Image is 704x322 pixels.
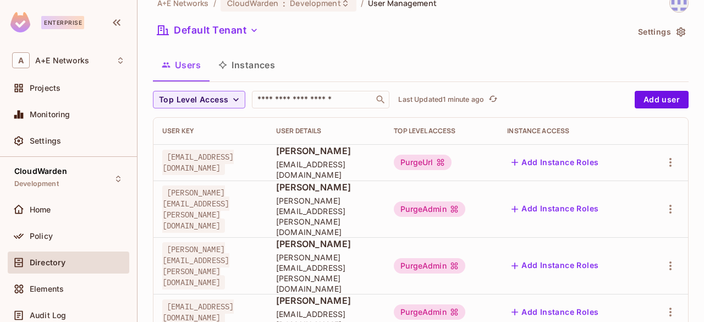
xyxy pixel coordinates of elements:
span: [PERSON_NAME] [276,294,376,307]
span: Workspace: A+E Networks [35,56,89,65]
div: Enterprise [41,16,84,29]
button: Settings [634,23,689,41]
span: Policy [30,232,53,241]
button: refresh [486,93,499,106]
span: refresh [488,94,498,105]
span: Projects [30,84,61,92]
div: Top Level Access [394,127,490,135]
span: Home [30,205,51,214]
button: Add user [635,91,689,108]
span: Top Level Access [159,93,228,107]
span: [EMAIL_ADDRESS][DOMAIN_NAME] [276,159,376,180]
span: Directory [30,258,65,267]
button: Top Level Access [153,91,245,108]
span: Settings [30,137,61,145]
span: [PERSON_NAME][EMAIL_ADDRESS][PERSON_NAME][DOMAIN_NAME] [276,252,376,294]
span: [PERSON_NAME][EMAIL_ADDRESS][PERSON_NAME][DOMAIN_NAME] [162,242,229,290]
span: Development [14,179,59,188]
button: Default Tenant [153,21,263,39]
span: [PERSON_NAME][EMAIL_ADDRESS][PERSON_NAME][DOMAIN_NAME] [162,185,229,233]
span: [PERSON_NAME] [276,238,376,250]
div: PurgeAdmin [394,201,465,217]
button: Add Instance Roles [507,200,603,218]
button: Add Instance Roles [507,154,603,171]
span: [PERSON_NAME][EMAIL_ADDRESS][PERSON_NAME][DOMAIN_NAME] [276,195,376,237]
button: Users [153,51,210,79]
span: Audit Log [30,311,66,320]
span: [PERSON_NAME] [276,145,376,157]
span: [EMAIL_ADDRESS][DOMAIN_NAME] [162,150,234,175]
button: Add Instance Roles [507,257,603,275]
p: Last Updated 1 minute ago [398,95,484,104]
span: CloudWarden [14,167,67,176]
img: SReyMgAAAABJRU5ErkJggg== [10,12,30,32]
div: User Key [162,127,258,135]
span: A [12,52,30,68]
div: User Details [276,127,376,135]
span: Click to refresh data [484,93,499,106]
span: Elements [30,285,64,293]
div: Instance Access [507,127,634,135]
span: [PERSON_NAME] [276,181,376,193]
button: Add Instance Roles [507,303,603,321]
div: PurgeAdmin [394,304,465,320]
div: PurgeAdmin [394,258,465,274]
div: PurgeUrl [394,155,452,170]
button: Instances [210,51,284,79]
span: Monitoring [30,110,70,119]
